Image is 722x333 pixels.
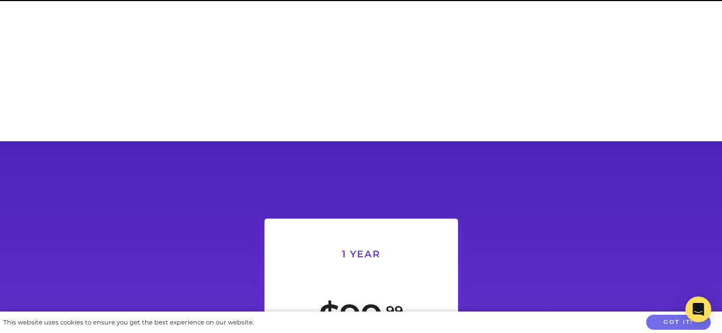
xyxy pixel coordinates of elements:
sup: .99 [383,302,403,319]
div: Open Intercom Messenger [685,296,711,322]
h6: 1 Year [290,249,432,259]
button: Got it! [646,315,711,330]
div: This website uses cookies to ensure you get the best experience on our website. [3,317,254,328]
